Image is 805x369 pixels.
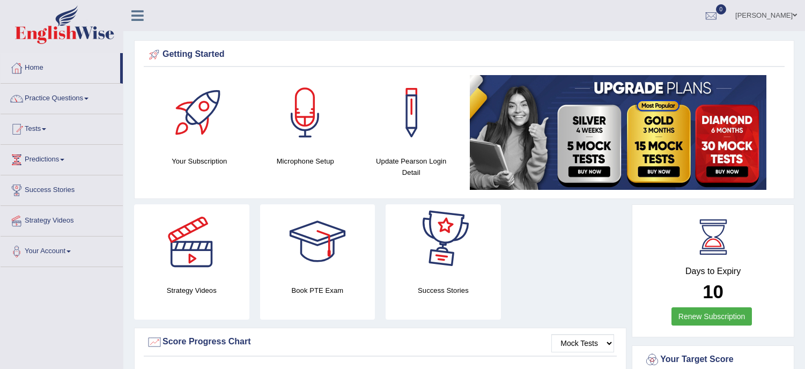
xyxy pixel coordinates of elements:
[1,175,123,202] a: Success Stories
[716,4,727,14] span: 0
[1,145,123,172] a: Predictions
[1,237,123,263] a: Your Account
[644,267,782,276] h4: Days to Expiry
[1,53,120,80] a: Home
[258,156,353,167] h4: Microphone Setup
[644,352,782,368] div: Your Target Score
[146,47,782,63] div: Getting Started
[364,156,459,178] h4: Update Pearson Login Detail
[1,114,123,141] a: Tests
[703,281,723,302] b: 10
[470,75,766,190] img: small5.jpg
[146,334,614,350] div: Score Progress Chart
[386,285,501,296] h4: Success Stories
[671,307,752,326] a: Renew Subscription
[152,156,247,167] h4: Your Subscription
[260,285,375,296] h4: Book PTE Exam
[1,206,123,233] a: Strategy Videos
[1,84,123,110] a: Practice Questions
[134,285,249,296] h4: Strategy Videos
